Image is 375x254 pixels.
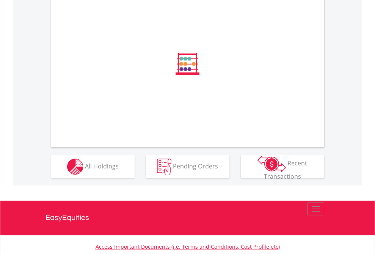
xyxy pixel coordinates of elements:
[257,156,286,172] img: transactions-zar-wht.png
[51,155,135,178] button: All Holdings
[46,201,330,235] a: EasyEquities
[67,159,83,175] img: holdings-wht.png
[173,162,218,170] span: Pending Orders
[157,159,171,175] img: pending_instructions-wht.png
[146,155,229,178] button: Pending Orders
[85,162,119,170] span: All Holdings
[96,243,280,250] a: Access Important Documents (i.e. Terms and Conditions, Cost Profile etc)
[241,155,324,178] button: Recent Transactions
